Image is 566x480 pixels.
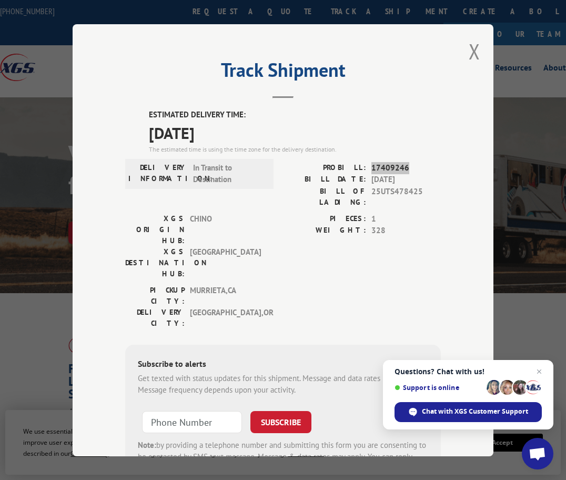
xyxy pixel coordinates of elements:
button: Close modal [469,37,480,65]
span: Questions? Chat with us! [395,367,542,376]
div: Subscribe to alerts [138,357,428,372]
label: BILL DATE: [283,174,366,186]
label: ESTIMATED DELIVERY TIME: [149,109,441,121]
span: CHINO [190,213,261,246]
input: Phone Number [142,411,242,433]
strong: Note: [138,439,156,449]
span: [DATE] [371,174,441,186]
label: XGS ORIGIN HUB: [125,213,185,246]
button: SUBSCRIBE [250,411,311,433]
label: DELIVERY CITY: [125,306,185,328]
span: In Transit to Destination [193,162,264,185]
h2: Track Shipment [125,63,441,83]
label: WEIGHT: [283,225,366,237]
div: Get texted with status updates for this shipment. Message and data rates may apply. Message frequ... [138,372,428,396]
span: 25UTS478425 [371,185,441,207]
span: 328 [371,225,441,237]
div: Open chat [522,438,553,469]
label: PICKUP CITY: [125,284,185,306]
span: [DATE] [149,121,441,144]
span: Chat with XGS Customer Support [422,407,528,416]
span: 1 [371,213,441,225]
span: [GEOGRAPHIC_DATA] , OR [190,306,261,328]
div: by providing a telephone number and submitting this form you are consenting to be contacted by SM... [138,439,428,475]
span: Support is online [395,384,483,392]
label: PROBILL: [283,162,366,174]
label: XGS DESTINATION HUB: [125,246,185,279]
span: 17409246 [371,162,441,174]
div: Chat with XGS Customer Support [395,402,542,422]
span: MURRIETA , CA [190,284,261,306]
span: Close chat [533,365,545,378]
div: The estimated time is using the time zone for the delivery destination. [149,144,441,154]
label: BILL OF LADING: [283,185,366,207]
label: DELIVERY INFORMATION: [128,162,188,185]
span: [GEOGRAPHIC_DATA] [190,246,261,279]
label: PIECES: [283,213,366,225]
